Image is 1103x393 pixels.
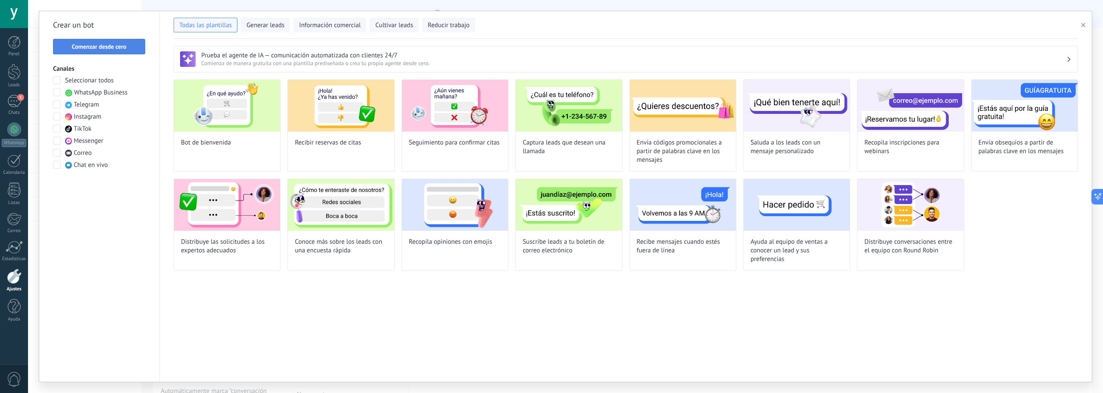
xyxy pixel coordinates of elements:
[53,39,145,54] button: Comenzar desde cero
[751,138,843,156] span: Saluda a los leads con un mensaje personalizado
[637,238,729,255] span: Recibe mensajes cuando estés fuera de línea
[201,51,1066,60] h3: Prueba el agente de IA — comunicación automatizada con clientes 24/7
[288,179,394,231] img: Conoce más sobre los leads con una encuesta rápida
[978,138,1071,156] span: Envía obsequios a partir de palabras clave en los mensajes
[2,110,27,116] div: Chats
[74,161,108,170] span: Chat en vivo
[864,238,957,255] span: Distribuye conversaciones entre el equipo con Round Robin
[2,286,27,292] div: Ajustes
[370,18,418,32] button: Cultivar leads
[375,21,413,30] span: Cultivar leads
[53,65,146,73] h3: Canales
[422,18,475,32] button: Reducir trabajo
[288,80,394,132] img: Recibir reservas de citas
[2,170,27,176] div: Calendario
[402,80,508,132] img: Seguimiento para confirmar citas
[53,18,146,32] h2: Crear un bot
[523,138,615,156] span: Captura leads que desean una llamada
[2,51,27,57] div: Panel
[201,60,1066,67] span: Comienza de manera gratuita con una plantilla prediseñada o crea tu propio agente desde cero.
[174,179,280,231] img: Distribuye las solicitudes a los expertos adecuados
[402,179,508,231] img: Recopila opiniones con emojis
[2,139,26,147] div: WhatsApp
[74,101,99,109] span: Telegram
[74,137,103,145] span: Messenger
[299,21,361,30] span: Información comercial
[74,125,91,133] span: TikTok
[17,94,24,101] span: 1
[241,18,290,32] button: Generar leads
[516,179,622,231] img: Suscribe leads a tu boletín de correo electrónico
[972,80,1078,132] img: Envía obsequios a partir de palabras clave en los mensajes
[72,44,127,50] span: Comenzar desde cero
[630,179,736,231] img: Recibe mensajes cuando estés fuera de línea
[295,238,387,255] span: Conoce más sobre los leads con una encuesta rápida
[74,149,92,157] span: Correo
[2,228,27,234] div: Correo
[2,317,27,322] div: Ayuda
[181,138,231,147] span: Bot de bienvenida
[74,88,128,97] span: WhatsApp Business
[293,18,366,32] button: Información comercial
[523,238,615,255] span: Suscribe leads a tu boletín de correo electrónico
[74,113,101,121] span: Instagram
[2,82,27,88] div: Leads
[174,18,237,32] button: Todas las plantillas
[409,138,500,147] span: Seguimiento para confirmar citas
[295,138,361,147] span: Recibir reservas de citas
[857,179,963,231] img: Distribuye conversaciones entre el equipo con Round Robin
[246,21,284,30] span: Generar leads
[864,138,957,156] span: Recopila inscripciones para webinars
[751,238,843,264] span: Ayuda al equipo de ventas a conocer un lead y sus preferencias
[2,256,27,262] div: Estadísticas
[409,238,492,246] span: Recopila opiniones con emojis
[2,200,27,206] div: Listas
[857,80,963,132] img: Recopila inscripciones para webinars
[181,238,273,255] span: Distribuye las solicitudes a los expertos adecuados
[65,76,114,85] span: Seleccionar todos
[428,21,470,30] span: Reducir trabajo
[744,80,850,132] img: Saluda a los leads con un mensaje personalizado
[630,80,736,132] img: Envía códigos promocionales a partir de palabras clave en los mensajes
[516,80,622,132] img: Captura leads que desean una llamada
[637,138,729,164] span: Envía códigos promocionales a partir de palabras clave en los mensajes
[174,80,280,132] img: Bot de bienvenida
[179,21,232,30] span: Todas las plantillas
[744,179,850,231] img: Ayuda al equipo de ventas a conocer un lead y sus preferencias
